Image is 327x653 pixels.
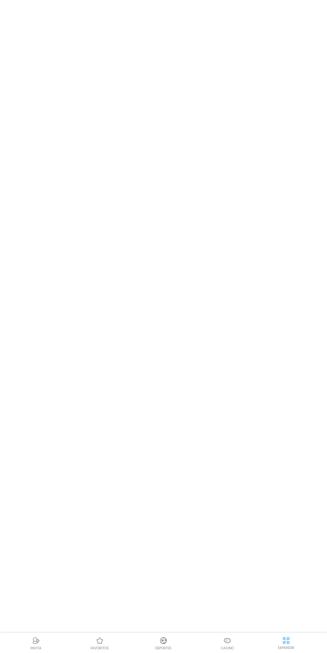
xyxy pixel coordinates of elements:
a: CasinoCasinoCasino [196,636,259,651]
p: INVITA [30,646,41,651]
img: hide [282,636,290,645]
p: Deportes [155,646,172,651]
a: ReferralReferralINVITA [4,636,68,651]
p: favoritos [90,646,109,651]
a: DeportesDeportesDeportes [131,636,195,651]
p: EXPANDIR [278,645,294,650]
img: Casino [223,637,231,645]
img: Referral [32,637,40,645]
p: Casino [221,646,234,651]
img: Casino Favoritos [96,637,104,645]
img: Deportes [159,637,168,645]
a: Casino FavoritosCasino Favoritosfavoritos [68,636,131,651]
